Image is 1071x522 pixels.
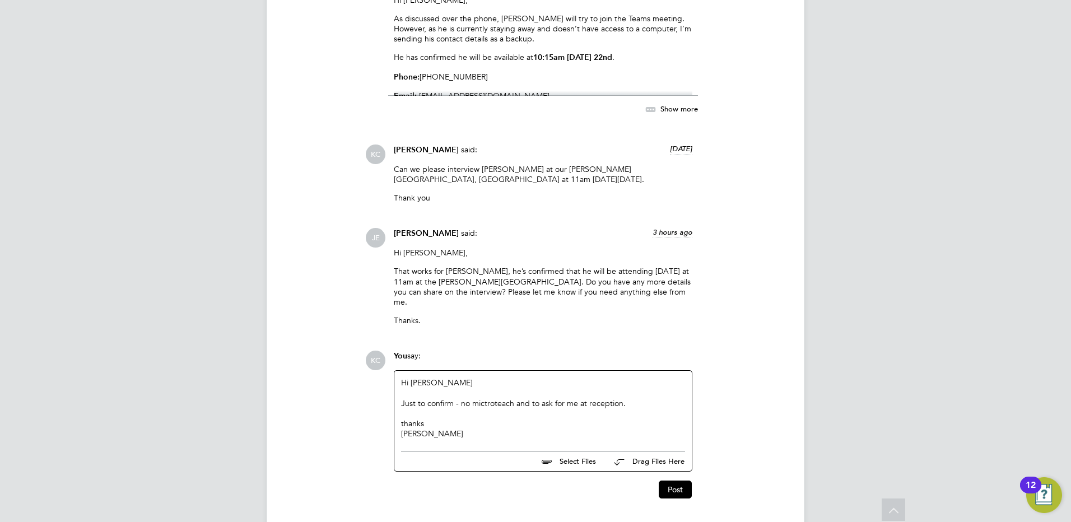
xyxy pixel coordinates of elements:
[401,428,685,439] div: [PERSON_NAME]
[605,450,685,474] button: Drag Files Here
[394,315,692,325] p: Thanks.
[670,144,692,153] span: [DATE]
[401,398,685,408] div: Just to confirm - no mictroteach and to ask for me at reception.
[533,53,612,62] strong: 10:15am [DATE] 22nd
[660,104,698,113] span: Show more
[394,229,459,238] span: [PERSON_NAME]
[394,351,692,370] div: say:
[401,377,685,439] div: Hi [PERSON_NAME]
[394,351,407,361] span: You
[419,91,550,101] a: [EMAIL_ADDRESS][DOMAIN_NAME]
[366,351,385,370] span: KC
[401,418,685,428] div: thanks
[659,481,692,498] button: Post
[394,266,692,307] p: That works for [PERSON_NAME], he’s confirmed that he will be attending [DATE] at 11am at the [PER...
[366,145,385,164] span: KC
[394,13,692,44] p: As discussed over the phone, [PERSON_NAME] will try to join the Teams meeting. However, as he is ...
[394,52,692,63] p: He has confirmed he will be available at .
[653,227,692,237] span: 3 hours ago
[394,91,417,101] strong: Email:
[461,145,477,155] span: said:
[394,164,692,184] p: Can we please interview [PERSON_NAME] at our [PERSON_NAME][GEOGRAPHIC_DATA], [GEOGRAPHIC_DATA] at...
[394,145,459,155] span: [PERSON_NAME]
[394,248,692,258] p: Hi [PERSON_NAME],
[394,72,420,82] strong: Phone:
[366,228,385,248] span: JE
[394,193,692,203] p: Thank you
[394,72,692,82] p: [PHONE_NUMBER]
[1026,477,1062,513] button: Open Resource Center, 12 new notifications
[461,228,477,238] span: said:
[1026,485,1036,500] div: 12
